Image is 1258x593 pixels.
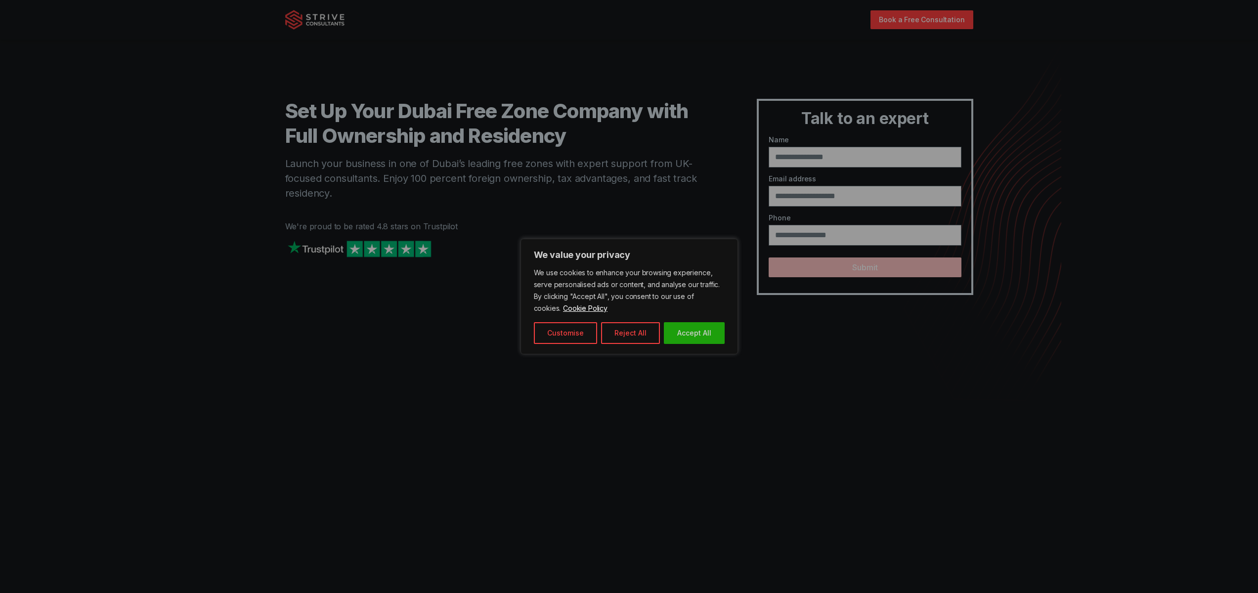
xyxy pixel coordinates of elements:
[563,303,608,313] a: Cookie Policy
[521,239,738,354] div: We value your privacy
[534,322,597,344] button: Customise
[601,322,660,344] button: Reject All
[534,249,725,261] p: We value your privacy
[664,322,725,344] button: Accept All
[534,267,725,314] p: We use cookies to enhance your browsing experience, serve personalised ads or content, and analys...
